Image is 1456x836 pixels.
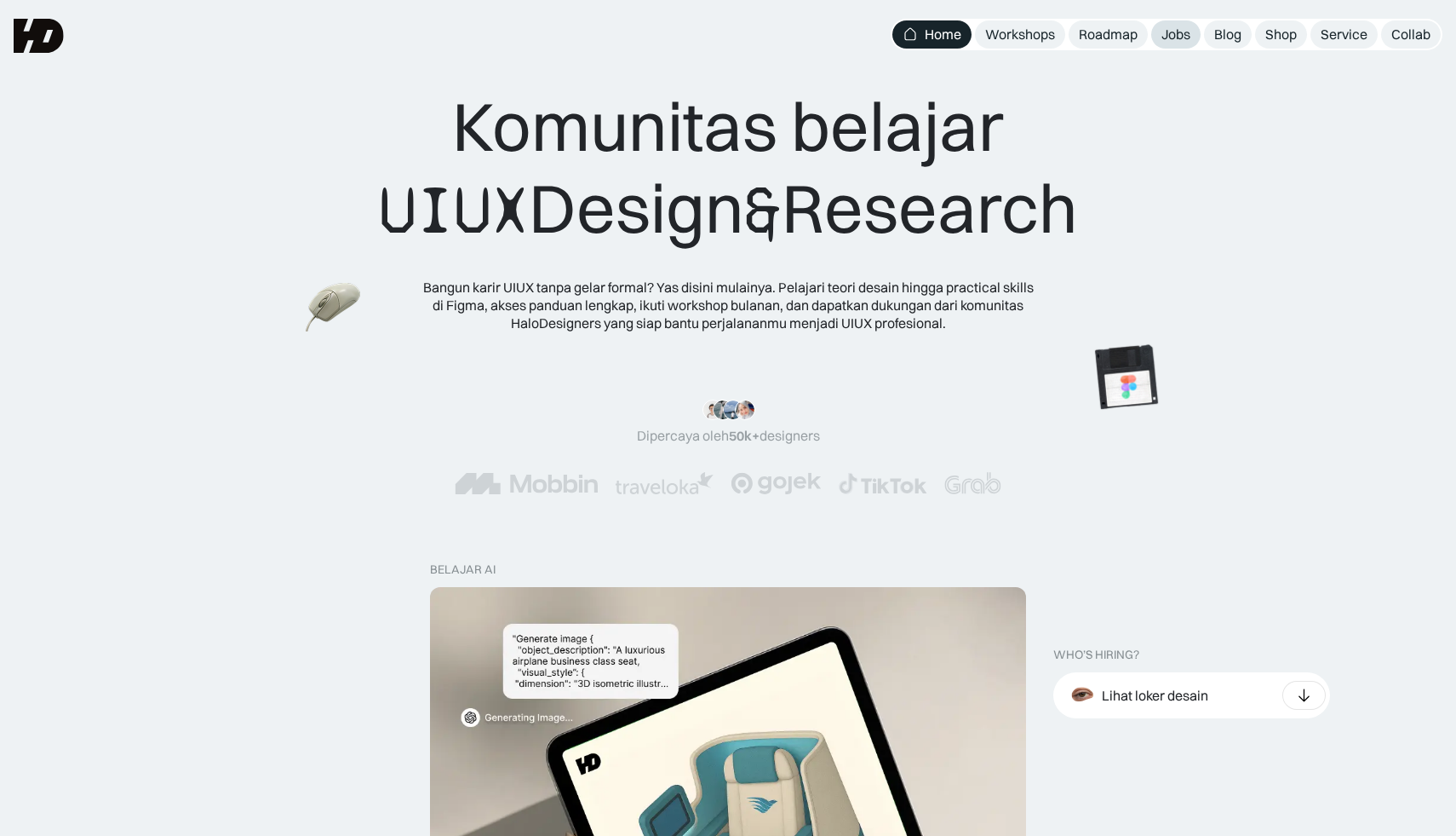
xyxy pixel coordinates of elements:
[379,170,529,251] span: UIUX
[1265,26,1297,43] div: Shop
[1310,20,1378,49] a: Service
[637,427,820,445] div: Dipercaya oleh designers
[1321,26,1367,43] div: Service
[1391,26,1430,43] div: Collab
[1381,20,1441,49] a: Collab
[1053,648,1139,662] div: WHO’S HIRING?
[1079,26,1138,43] div: Roadmap
[1204,20,1252,49] a: Blog
[1151,20,1201,49] a: Jobs
[379,85,1078,251] div: Komunitas belajar Design Research
[1214,26,1241,43] div: Blog
[430,562,496,577] div: belajar ai
[985,26,1055,43] div: Workshops
[892,20,972,49] a: Home
[729,427,760,444] span: 50k+
[925,26,961,43] div: Home
[421,279,1035,332] div: Bangun karir UIUX tanpa gelar formal? Yas disini mulainya. Pelajari teori desain hingga practical...
[1161,26,1190,43] div: Jobs
[1069,20,1148,49] a: Roadmap
[1255,20,1307,49] a: Shop
[1102,687,1208,705] div: Lihat loker desain
[744,170,782,251] span: &
[975,20,1065,49] a: Workshops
